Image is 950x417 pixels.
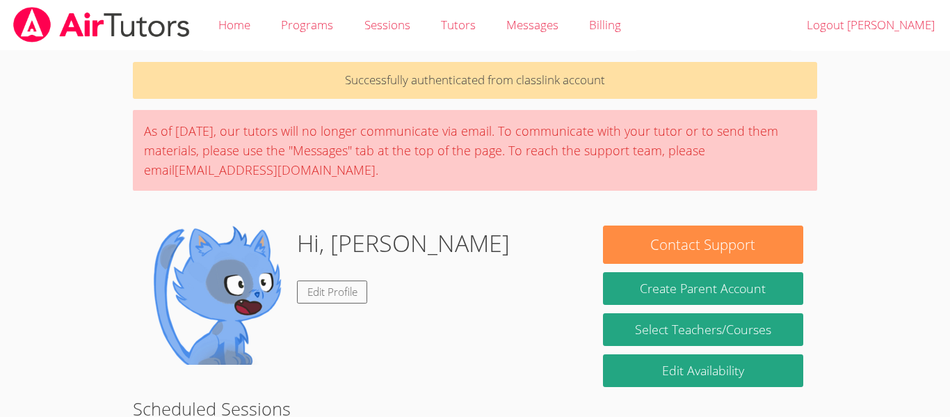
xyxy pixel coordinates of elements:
div: As of [DATE], our tutors will no longer communicate via email. To communicate with your tutor or ... [133,110,817,191]
img: default.png [147,226,286,365]
button: Create Parent Account [603,272,803,305]
button: Contact Support [603,226,803,264]
a: Edit Availability [603,354,803,387]
span: Messages [506,17,558,33]
img: airtutors_banner-c4298cdbf04f3fff15de1276eac7730deb9818008684d7c2e4769d2f7ddbe033.png [12,7,191,42]
a: Edit Profile [297,281,368,304]
h1: Hi, [PERSON_NAME] [297,226,510,261]
a: Select Teachers/Courses [603,313,803,346]
p: Successfully authenticated from classlink account [133,62,817,99]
